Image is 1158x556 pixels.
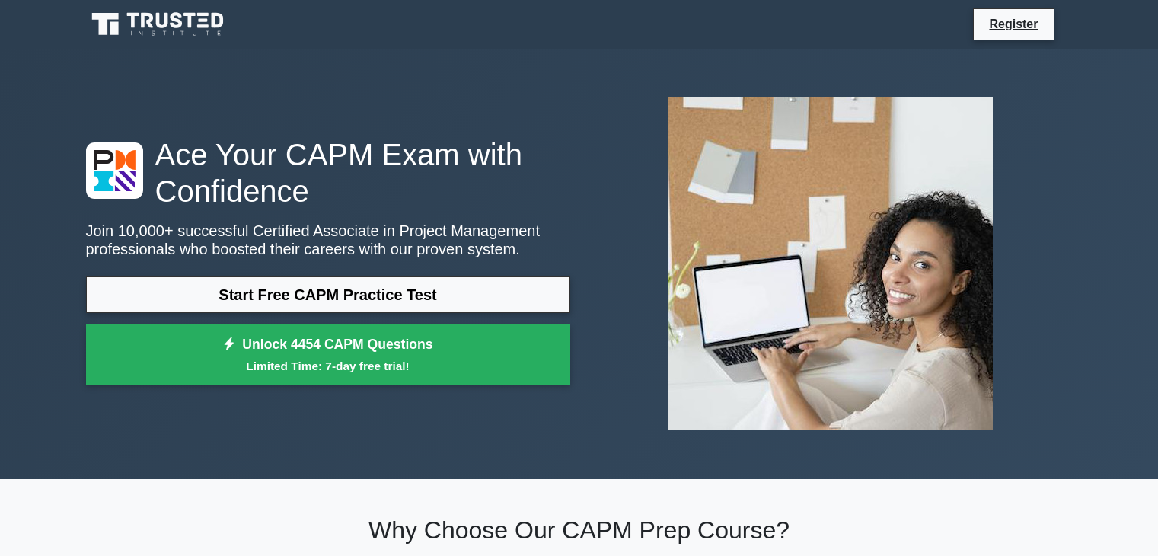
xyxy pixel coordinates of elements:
a: Unlock 4454 CAPM QuestionsLimited Time: 7-day free trial! [86,324,570,385]
h2: Why Choose Our CAPM Prep Course? [86,516,1073,545]
h1: Ace Your CAPM Exam with Confidence [86,136,570,209]
p: Join 10,000+ successful Certified Associate in Project Management professionals who boosted their... [86,222,570,258]
a: Register [980,14,1047,34]
a: Start Free CAPM Practice Test [86,276,570,313]
small: Limited Time: 7-day free trial! [105,357,551,375]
